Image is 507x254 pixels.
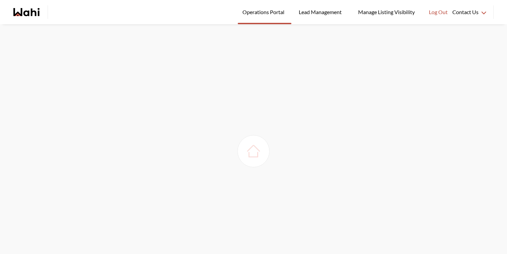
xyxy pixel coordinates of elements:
[299,8,344,16] span: Lead Management
[429,8,448,16] span: Log Out
[242,8,287,16] span: Operations Portal
[13,8,40,16] a: Wahi homepage
[244,142,263,161] img: loading house image
[356,8,417,16] span: Manage Listing Visibility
